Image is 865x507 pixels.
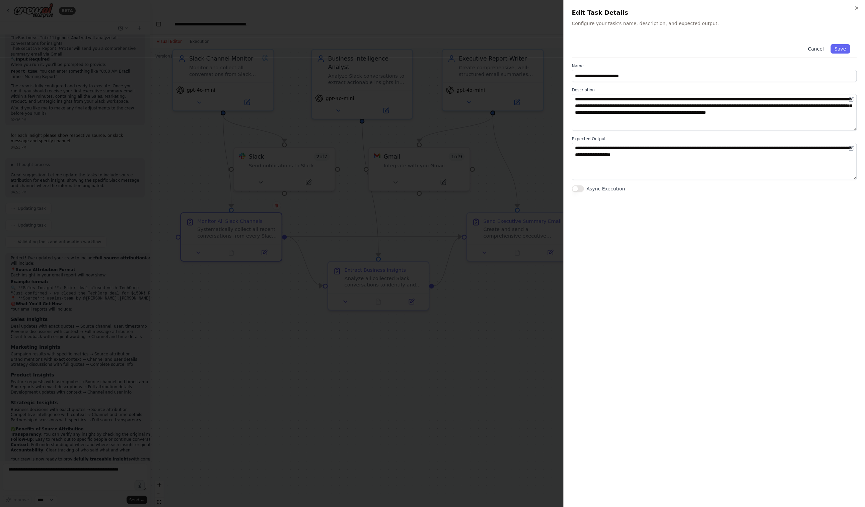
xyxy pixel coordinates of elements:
[848,95,856,103] button: Open in editor
[848,144,856,152] button: Open in editor
[572,63,857,69] label: Name
[804,44,828,54] button: Cancel
[572,20,857,27] p: Configure your task's name, description, and expected output.
[572,8,857,17] h2: Edit Task Details
[572,136,857,142] label: Expected Output
[572,87,857,93] label: Description
[587,185,625,192] label: Async Execution
[831,44,850,54] button: Save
